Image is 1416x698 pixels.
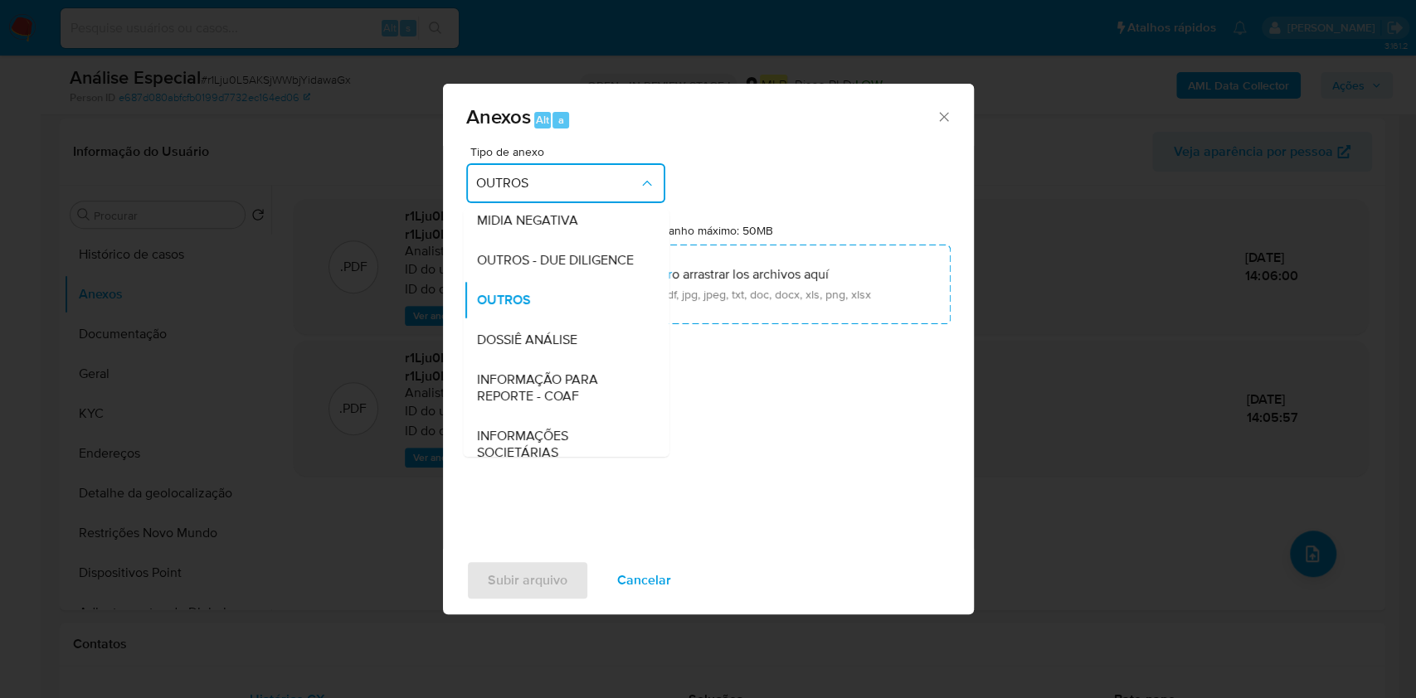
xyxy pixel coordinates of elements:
[466,102,531,131] span: Anexos
[617,562,671,599] span: Cancelar
[476,212,577,229] span: MIDIA NEGATIVA
[536,112,549,128] span: Alt
[476,292,530,308] span: OUTROS
[558,112,564,128] span: a
[476,371,645,405] span: INFORMAÇÃO PARA REPORTE - COAF
[466,163,665,203] button: OUTROS
[463,2,669,473] ul: Tipo de anexo
[648,223,773,238] label: Tamanho máximo: 50MB
[596,560,693,600] button: Cancelar
[476,332,577,348] span: DOSSIÊ ANÁLISE
[476,252,633,269] span: OUTROS - DUE DILIGENCE
[476,428,645,461] span: INFORMAÇÕES SOCIETÁRIAS
[936,109,951,124] button: Cerrar
[476,175,639,191] span: OUTROS
[470,146,669,158] span: Tipo de anexo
